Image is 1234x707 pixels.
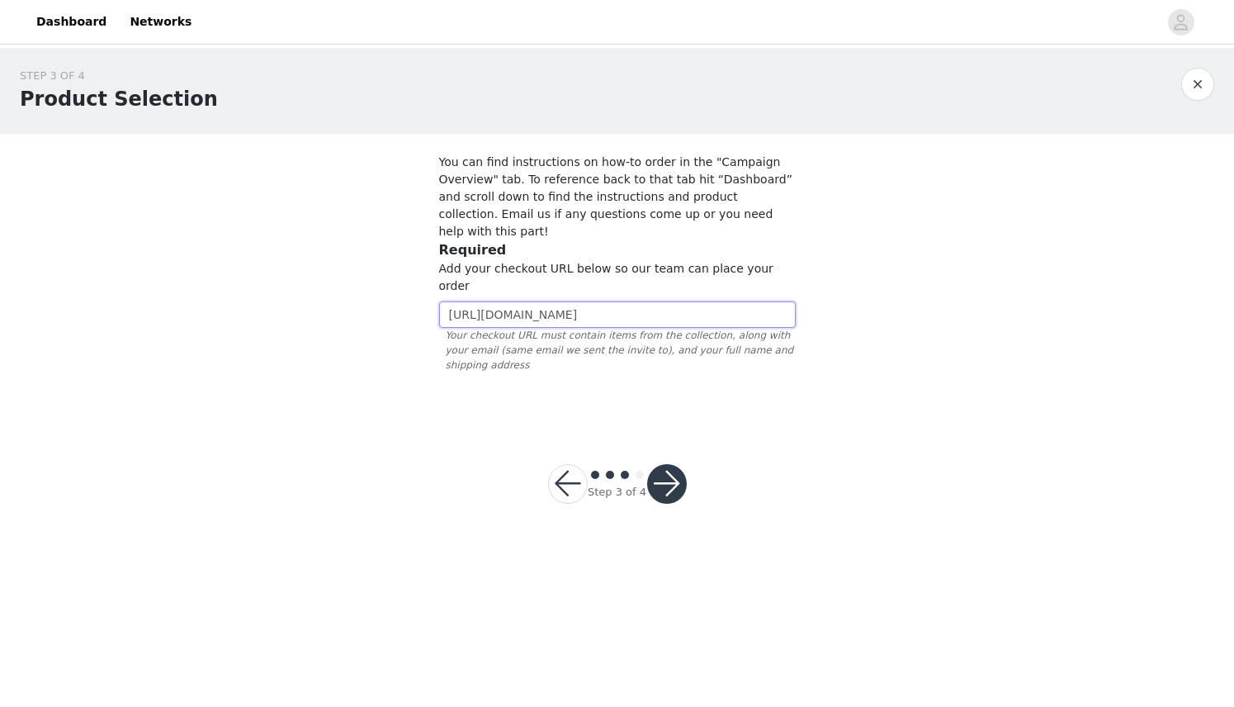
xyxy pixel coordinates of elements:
[439,154,796,240] p: You can find instructions on how-to order in the "Campaign Overview" tab. To reference back to th...
[20,68,218,84] div: STEP 3 OF 4
[120,3,201,40] a: Networks
[588,484,646,501] div: Step 3 of 4
[1173,9,1189,36] div: avatar
[439,328,796,372] span: Your checkout URL must contain items from the collection, along with your email (same email we se...
[439,262,773,292] span: Add your checkout URL below so our team can place your order
[20,84,218,114] h1: Product Selection
[26,3,116,40] a: Dashboard
[439,240,796,260] h3: Required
